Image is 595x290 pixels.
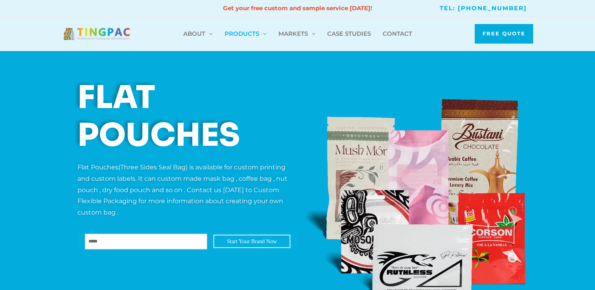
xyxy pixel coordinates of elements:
[273,17,321,51] a: Markets菜单切换Menu Toggle
[383,17,412,51] span: Contact
[77,162,298,218] p: Flat Pouches(Three Sides Seal Bag) is available for custom printing and custom labels. It can cus...
[474,24,534,44] a: Free Quote
[177,17,219,51] a: About菜单切换Menu Toggle
[377,17,418,51] a: Contact
[278,17,308,51] span: Markets
[259,17,267,51] span: Menu Toggle
[205,17,213,51] span: Menu Toggle
[225,17,259,51] span: Products
[327,17,371,51] span: Case Studies
[219,17,273,51] a: Products菜单切换Menu Toggle
[308,17,315,51] span: Menu Toggle
[77,79,298,154] h1: Flat Pouches
[183,17,205,51] span: About
[214,235,291,248] button: Start Your Brand Now
[223,4,372,12] strong: Get your free custom and sample service [DATE]!
[321,17,377,51] a: Case Studies
[177,17,418,51] nav: 网站导航
[62,27,133,41] img: Ting Packaging
[85,233,207,249] input: Email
